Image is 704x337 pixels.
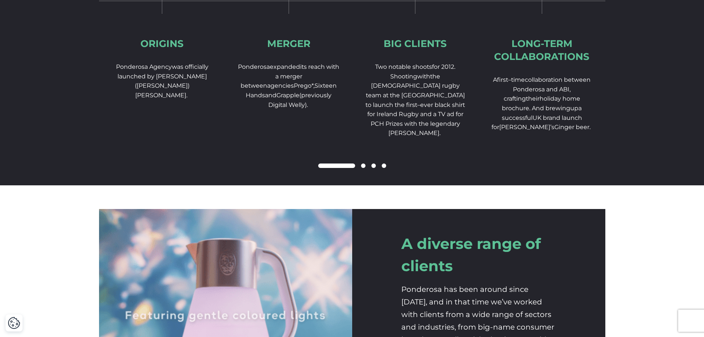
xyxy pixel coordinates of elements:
span: time [511,76,525,83]
span: w [417,73,422,80]
span: nd brew [536,105,561,112]
span: e [532,95,536,102]
span: agencies [267,82,294,89]
span: . [529,105,530,112]
span: UK brand launch for [492,114,582,131]
span: Sixteen Hands [246,82,337,99]
h2: A diverse range of clients [401,233,556,277]
span: , [569,86,571,93]
span: ir [536,95,540,102]
span: and [265,92,276,99]
span: first [497,76,508,83]
div: Merger [267,37,310,50]
span: Ginger beer. [554,124,591,131]
div: Big Clients [384,37,447,50]
span: for 2012. [432,63,455,70]
span: Two notable shoots [375,63,432,70]
span: , [313,82,314,89]
span: – [417,101,420,108]
span: its reach with a merger between [241,63,339,89]
span: Prego* [294,82,313,89]
img: Revisit consent button [8,317,20,329]
span: up [570,105,578,112]
span: th [526,95,532,102]
span: ith [422,73,430,80]
span: ed [292,63,300,70]
span: Grapple [276,92,299,99]
span: [PERSON_NAME]’s [499,124,554,131]
span: – [508,76,511,83]
span: ing [516,95,526,102]
span: collaboration between Ponderosa and ABI [513,76,591,93]
span: Ponderosa [238,63,270,70]
button: Cookie Settings [8,317,20,329]
span: A [493,76,497,83]
div: Long-term collaborations [490,37,594,63]
span: Ponderosa Agency [116,63,172,70]
span: expand [270,63,292,70]
span: Shooting [390,73,417,80]
span: ever black shirt for Ireland Rugby and a TV ad for PCH Prizes with the legendary [PERSON_NAME]. [367,101,465,137]
span: ing [561,105,570,112]
div: Origins [140,37,184,50]
span: holiday home brochure [502,95,580,112]
span: A [532,105,536,112]
span: craft [504,95,516,102]
span: was officially launched by [PERSON_NAME] ([PERSON_NAME]) [PERSON_NAME]. [118,63,208,99]
span: (previously Digital Welly). [268,92,332,108]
